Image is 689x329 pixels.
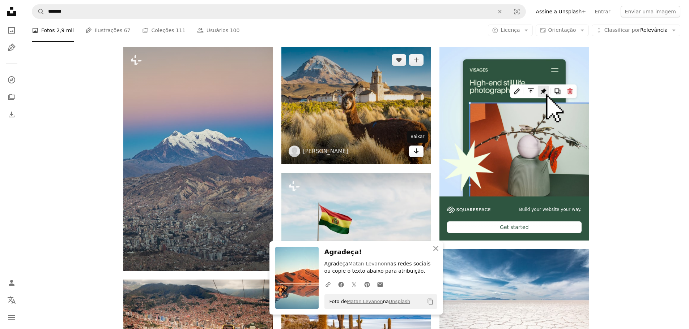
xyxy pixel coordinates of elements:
img: file-1723602894256-972c108553a7image [439,47,589,196]
a: Entrar [590,6,614,17]
button: Menu [4,310,19,325]
a: Coleções [4,90,19,104]
a: Matan Levanon [348,261,387,267]
form: Pesquise conteúdo visual em todo o site [32,4,526,19]
a: Compartilhar por e-mail [374,277,387,291]
a: Coleções 111 [142,19,186,42]
a: Início — Unsplash [4,4,19,20]
button: Licença [488,25,532,36]
a: Fotos [4,23,19,38]
span: 111 [176,26,186,34]
span: Orientação [548,27,576,33]
img: file-1606177908946-d1eed1cbe4f5image [447,207,490,213]
button: Adicionar à coleção [409,54,424,66]
a: Explorar [4,73,19,87]
button: Idioma [4,293,19,307]
a: Build your website your way.Get started [439,47,589,241]
span: Licença [501,27,520,33]
button: Limpar [492,5,508,18]
span: Foto de na [326,296,411,307]
a: Unsplash [389,299,410,304]
span: Classificar por [604,27,640,33]
span: 100 [230,26,240,34]
a: Histórico de downloads [4,107,19,122]
a: Matan Levanon [347,299,383,304]
img: Ir para o perfil de Alain Bonnardeaux [289,146,300,157]
button: Orientação [536,25,589,36]
button: Enviar uma imagem [621,6,680,17]
a: Compartilhar no Twitter [348,277,361,291]
span: Relevância [604,27,668,34]
a: Ilustrações [4,40,19,55]
div: Baixar [407,131,428,143]
a: Assine a Unsplash+ [532,6,591,17]
img: animal marrom e preto de 4 patas no campo de grama verde perto do edifício de concreto branco dur... [281,47,431,164]
a: Uma vista de uma cidade com uma montanha ao fundo [123,156,273,162]
a: [PERSON_NAME] [303,148,348,155]
a: animal marrom e preto de 4 patas no campo de grama verde perto do edifício de concreto branco dur... [281,102,431,109]
a: Compartilhar no Pinterest [361,277,374,291]
a: Entrar / Cadastrar-se [4,276,19,290]
img: Uma vista de uma cidade com uma montanha ao fundo [123,47,273,271]
button: Pesquisa visual [508,5,526,18]
button: Copiar para a área de transferência [424,295,437,308]
button: Classificar porRelevância [592,25,680,36]
a: uma bandeira voando ao vento em um dia nublado [281,212,431,219]
a: plantas de cacto perto do corpo de água [281,313,431,320]
a: Usuários 100 [197,19,240,42]
a: Baixar [409,146,424,157]
a: Compartilhar no Facebook [335,277,348,291]
div: Get started [447,221,581,233]
h3: Agradeça! [324,247,437,257]
button: Curtir [392,54,406,66]
span: 67 [124,26,131,34]
a: Ilustrações 67 [85,19,130,42]
img: uma bandeira voando ao vento em um dia nublado [281,173,431,258]
a: solo seco sob nuvens brancas e céu azul durante o dia [439,295,589,302]
span: Build your website your way. [519,207,581,213]
p: Agradeça nas redes sociais ou copie o texto abaixo para atribuição. [324,260,437,275]
button: Pesquise na Unsplash [32,5,44,18]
